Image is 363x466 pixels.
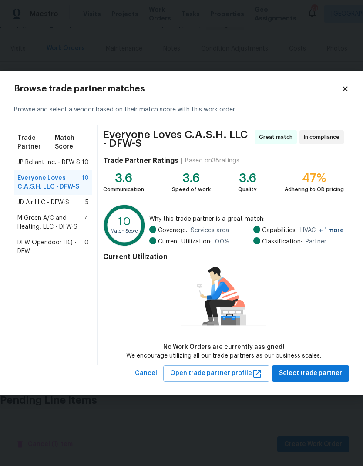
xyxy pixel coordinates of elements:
[238,174,257,182] div: 3.6
[14,95,349,125] div: Browse and select a vendor based on their match score with this work order.
[84,238,89,256] span: 0
[172,185,211,194] div: Speed of work
[149,215,344,223] span: Why this trade partner is a great match:
[319,227,344,233] span: + 1 more
[158,237,212,246] span: Current Utilization:
[215,237,229,246] span: 0.0 %
[85,198,89,207] span: 5
[17,238,84,256] span: DFW Opendoor HQ - DFW
[172,174,211,182] div: 3.6
[82,158,89,167] span: 10
[185,156,239,165] div: Based on 38 ratings
[17,158,80,167] span: JP Reliant Inc. - DFW-S
[259,133,296,142] span: Great match
[111,229,138,233] text: Match Score
[17,174,82,191] span: Everyone Loves C.A.S.H. LLC - DFW-S
[118,216,131,228] text: 10
[163,365,269,382] button: Open trade partner profile
[55,134,89,151] span: Match Score
[135,368,157,379] span: Cancel
[103,185,144,194] div: Communication
[17,134,55,151] span: Trade Partner
[14,84,341,93] h2: Browse trade partner matches
[285,174,344,182] div: 47%
[238,185,257,194] div: Quality
[170,368,262,379] span: Open trade partner profile
[103,253,344,261] h4: Current Utilization
[126,351,321,360] div: We encourage utilizing all our trade partners as our business scales.
[158,226,187,235] span: Coverage:
[306,237,326,246] span: Partner
[82,174,89,191] span: 10
[103,130,252,148] span: Everyone Loves C.A.S.H. LLC - DFW-S
[191,226,229,235] span: Services area
[272,365,349,382] button: Select trade partner
[304,133,343,142] span: In compliance
[262,237,302,246] span: Classification:
[17,198,69,207] span: JD Air LLC - DFW-S
[84,214,89,231] span: 4
[279,368,342,379] span: Select trade partner
[103,174,144,182] div: 3.6
[17,214,84,231] span: M Green A/C and Heating, LLC - DFW-S
[178,156,185,165] div: |
[300,226,344,235] span: HVAC
[126,343,321,351] div: No Work Orders are currently assigned!
[131,365,161,382] button: Cancel
[103,156,178,165] h4: Trade Partner Ratings
[262,226,297,235] span: Capabilities:
[285,185,344,194] div: Adhering to OD pricing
